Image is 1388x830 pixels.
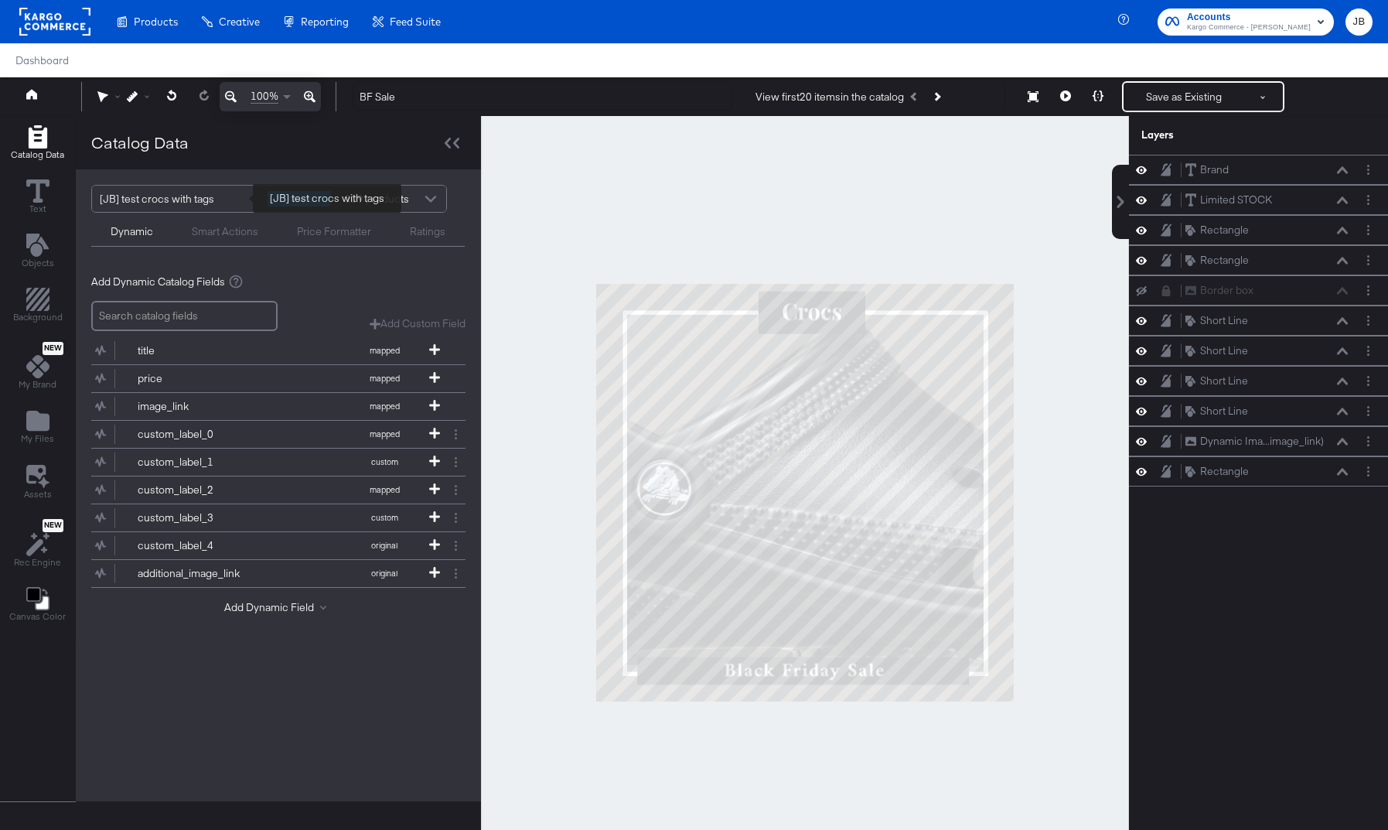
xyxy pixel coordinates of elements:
span: original [342,540,427,551]
button: Short Line [1185,403,1249,419]
span: mapped [342,401,427,412]
div: additional_image_link [138,566,250,581]
div: View first 20 items in the catalog [755,90,904,104]
button: Layer Options [1360,252,1376,268]
div: Ratings [410,224,445,239]
button: Rectangle [1185,252,1250,268]
div: Short LineLayer Options [1129,396,1388,426]
div: Add Custom Field [370,316,466,331]
div: Short Line [1200,374,1248,388]
button: Layer Options [1360,433,1376,449]
button: AccountsKargo Commerce - [PERSON_NAME] [1158,9,1334,36]
span: Reporting [301,15,349,28]
button: Layer Options [1360,463,1376,480]
span: New [43,343,63,354]
div: Price Formatter [297,224,371,239]
div: Dynamic Ima...image_link) [1200,434,1324,449]
span: New [43,521,63,531]
div: Smart Actions [192,224,258,239]
span: Creative [219,15,260,28]
button: Add Rectangle [4,285,72,329]
div: title [138,343,250,358]
span: 100% [251,89,278,104]
button: custom_label_3custom [91,504,446,531]
div: Rectangle [1200,223,1249,237]
div: Short Line [1200,313,1248,328]
button: image_linkmapped [91,393,446,420]
strong: 209 [343,186,366,212]
div: Short Line [1200,343,1248,358]
span: mapped [342,345,427,356]
div: BrandLayer Options [1129,155,1388,185]
div: Rectangle [1200,464,1249,479]
div: Short LineLayer Options [1129,336,1388,366]
span: Objects [22,257,54,269]
div: RectangleLayer Options [1129,456,1388,487]
span: original [342,568,427,579]
div: RectangleLayer Options [1129,215,1388,245]
div: custom_label_2 [138,483,250,497]
button: Add Text [12,230,63,274]
div: Border boxLayer Options [1129,275,1388,306]
div: titlemapped [91,337,466,364]
div: Dynamic [111,224,153,239]
button: Layer Options [1360,222,1376,238]
div: custom_label_0mapped [91,421,466,448]
span: Kargo Commerce - [PERSON_NAME] [1187,22,1311,34]
button: Short Line [1185,373,1249,389]
span: Products [134,15,178,28]
span: mapped [342,484,427,495]
span: Dashboard [15,54,69,67]
span: Rec Engine [14,556,61,569]
button: custom_label_2mapped [91,476,446,504]
span: Accounts [1187,9,1311,26]
button: Layer Options [1360,162,1376,178]
div: custom_label_1 [138,455,250,470]
div: image_link [138,399,250,414]
span: My Brand [19,378,56,391]
div: Brand [1200,162,1229,177]
div: custom_label_3 [138,511,250,525]
div: Short Line [1200,404,1248,418]
button: Layer Options [1360,373,1376,389]
div: custom_label_4 [138,538,250,553]
div: Limited STOCKLayer Options [1129,185,1388,215]
div: Catalog Data [91,132,189,154]
button: Rectangle [1185,222,1250,238]
button: Next Product [926,83,947,111]
button: Dynamic Ima...image_link) [1185,433,1325,449]
span: mapped [342,373,427,384]
div: custom_label_2mapped [91,476,466,504]
button: Brand [1185,162,1229,178]
button: Text [17,176,59,220]
span: Feed Suite [390,15,441,28]
input: Search catalog fields [91,301,278,331]
div: custom_label_3custom [91,504,466,531]
button: Short Line [1185,343,1249,359]
div: products [343,186,389,212]
button: additional_image_linkoriginal [91,560,446,587]
div: image_linkmapped [91,393,466,420]
button: Rectangle [1185,463,1250,480]
button: Add Dynamic Field [224,600,333,615]
span: JB [1352,13,1366,31]
div: Rectangle [1200,253,1249,268]
button: Layer Options [1360,282,1376,299]
div: custom_label_0 [138,427,250,442]
div: Limited STOCK [1200,193,1272,207]
button: Layer Options [1360,192,1376,208]
div: RectangleLayer Options [1129,245,1388,275]
span: Background [13,311,63,323]
span: mapped [342,429,427,439]
div: price [138,371,250,386]
button: Layer Options [1360,343,1376,359]
div: Dynamic Ima...image_link)Layer Options [1129,426,1388,456]
div: custom_label_1custom [91,449,466,476]
button: NewMy Brand [9,339,66,396]
button: pricemapped [91,365,446,392]
button: Short Line [1185,313,1249,329]
button: Add Rectangle [2,121,73,166]
div: shopping [268,191,331,207]
div: additional_image_linkoriginal [91,560,466,587]
span: Catalog Data [11,149,64,161]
